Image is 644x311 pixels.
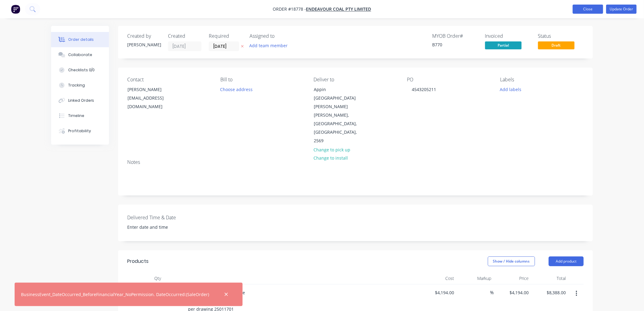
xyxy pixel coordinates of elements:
[490,289,494,296] span: %
[128,85,178,94] div: [PERSON_NAME]
[68,128,91,134] div: Profitability
[220,77,304,83] div: Bill to
[485,33,531,39] div: Invoiced
[538,41,575,49] span: Draft
[51,62,109,78] button: Checklists 0/0
[573,5,603,14] button: Close
[407,77,490,83] div: PO
[68,37,94,42] div: Order details
[123,223,199,232] input: Enter date and time
[606,5,637,14] button: Update Order
[127,77,211,83] div: Contact
[310,154,351,162] button: Change to install
[457,272,494,284] div: Markup
[127,41,161,48] div: [PERSON_NAME]
[68,83,85,88] div: Tracking
[407,85,441,94] div: 4543205211
[488,256,535,266] button: Show / Hide columns
[273,6,306,12] span: Order #18778 -
[139,272,176,284] div: Qty
[217,85,256,93] button: Choose address
[432,41,478,48] div: B770
[246,41,291,50] button: Add team member
[122,85,183,111] div: [PERSON_NAME][EMAIL_ADDRESS][DOMAIN_NAME]
[11,5,20,14] img: Factory
[432,33,478,39] div: MYOB Order #
[127,214,203,221] label: Delivered Time & Date
[68,67,95,73] div: Checklists 0/0
[497,85,525,93] button: Add labels
[51,108,109,123] button: Timeline
[127,159,584,165] div: Notes
[51,47,109,62] button: Collaborate
[314,111,365,145] div: [PERSON_NAME], [GEOGRAPHIC_DATA], [GEOGRAPHIC_DATA], 2569
[250,41,291,50] button: Add team member
[127,258,149,265] div: Products
[306,6,371,12] a: Endeavour Coal Pty Limited
[485,41,522,49] span: Partial
[314,85,365,111] div: Appin [GEOGRAPHIC_DATA][PERSON_NAME]
[314,77,397,83] div: Deliver to
[209,33,242,39] div: Required
[68,52,92,58] div: Collaborate
[51,32,109,47] button: Order details
[549,256,584,266] button: Add product
[51,78,109,93] button: Tracking
[419,272,457,284] div: Cost
[127,33,161,39] div: Created by
[250,33,310,39] div: Assigned to
[500,77,584,83] div: Labels
[128,94,178,111] div: [EMAIL_ADDRESS][DOMAIN_NAME]
[531,272,569,284] div: Total
[494,272,531,284] div: Price
[68,98,94,103] div: Linked Orders
[168,33,201,39] div: Created
[51,93,109,108] button: Linked Orders
[309,85,370,145] div: Appin [GEOGRAPHIC_DATA][PERSON_NAME][PERSON_NAME], [GEOGRAPHIC_DATA], [GEOGRAPHIC_DATA], 2569
[538,33,584,39] div: Status
[310,145,354,154] button: Change to pick up
[68,113,84,118] div: Timeline
[51,123,109,139] button: Profitability
[21,291,209,298] div: BusinessEvent_DateOccurred_BeforeFinancialYear_NoPermission. DateOccurred:(SaleOrder)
